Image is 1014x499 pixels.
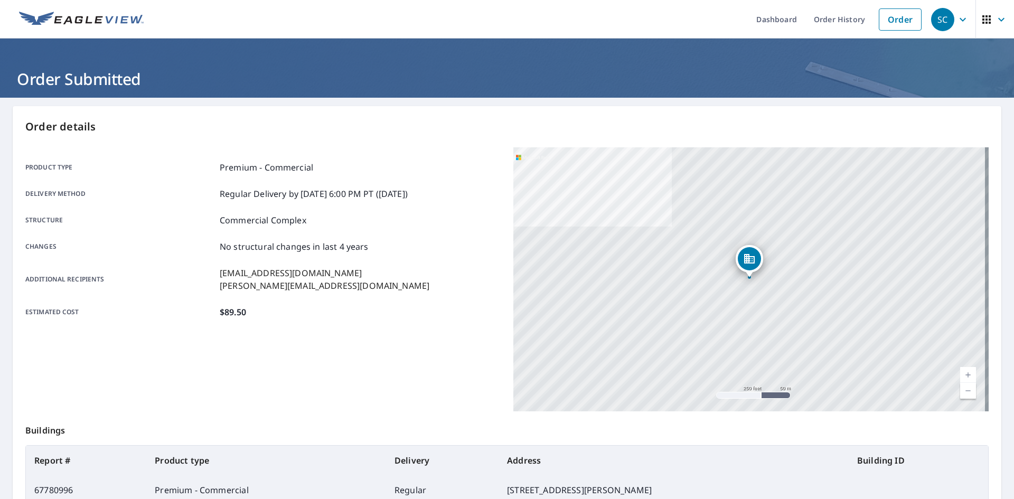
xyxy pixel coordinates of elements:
[220,306,246,318] p: $89.50
[220,187,408,200] p: Regular Delivery by [DATE] 6:00 PM PT ([DATE])
[13,68,1001,90] h1: Order Submitted
[25,187,215,200] p: Delivery method
[960,367,976,383] a: Current Level 17, Zoom In
[19,12,144,27] img: EV Logo
[25,119,989,135] p: Order details
[25,161,215,174] p: Product type
[220,214,306,227] p: Commercial Complex
[499,446,849,475] th: Address
[931,8,954,31] div: SC
[879,8,922,31] a: Order
[25,411,989,445] p: Buildings
[25,214,215,227] p: Structure
[25,306,215,318] p: Estimated cost
[25,240,215,253] p: Changes
[220,240,369,253] p: No structural changes in last 4 years
[26,446,146,475] th: Report #
[386,446,499,475] th: Delivery
[736,245,763,278] div: Dropped pin, building 1, Commercial property, 601 Denver Ave Fort Lupton, CO 80621
[849,446,988,475] th: Building ID
[220,267,429,279] p: [EMAIL_ADDRESS][DOMAIN_NAME]
[25,267,215,292] p: Additional recipients
[960,383,976,399] a: Current Level 17, Zoom Out
[220,279,429,292] p: [PERSON_NAME][EMAIL_ADDRESS][DOMAIN_NAME]
[220,161,313,174] p: Premium - Commercial
[146,446,386,475] th: Product type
